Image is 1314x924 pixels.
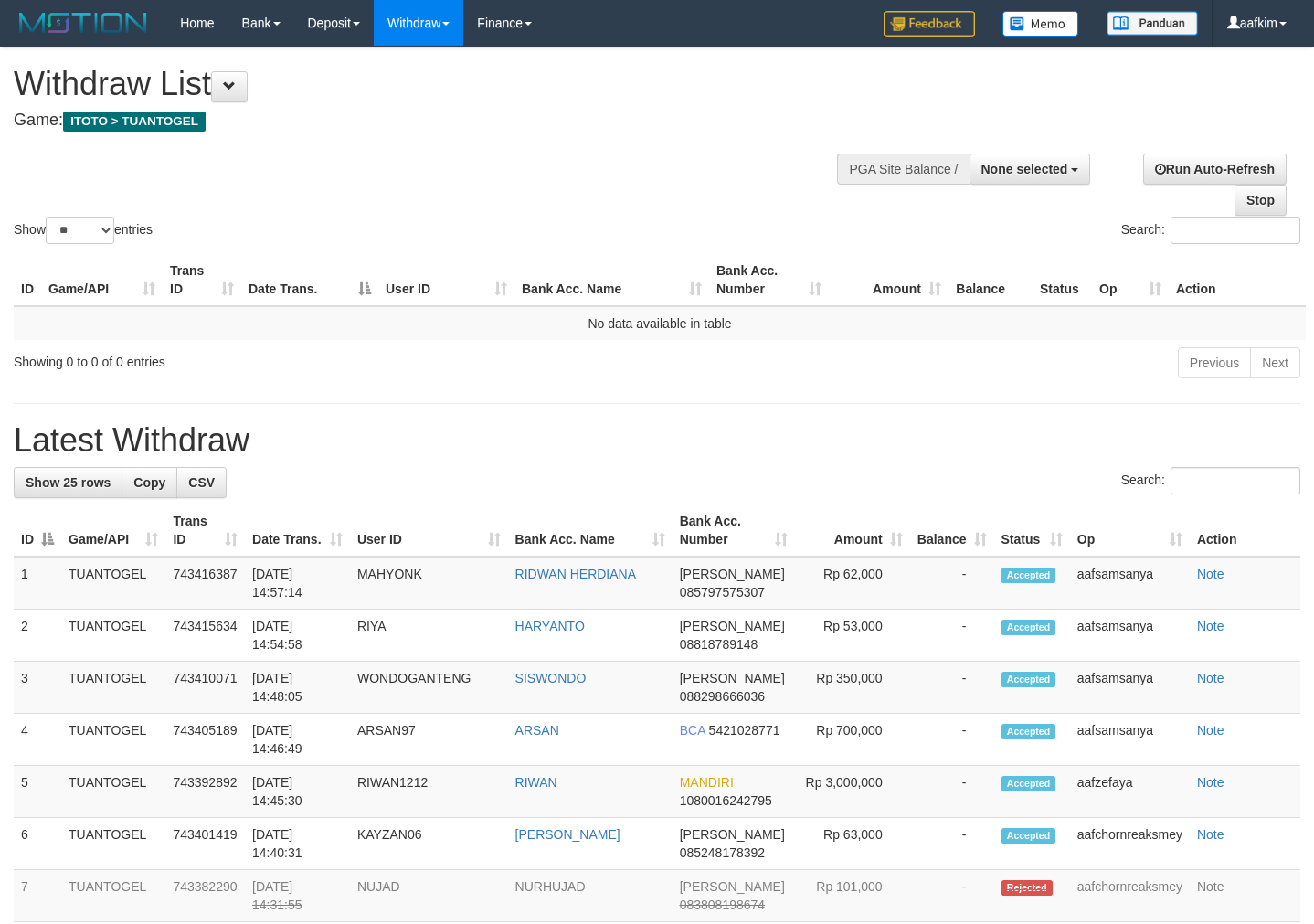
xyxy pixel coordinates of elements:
[680,793,772,808] span: Copy 1080016242795 to clipboard
[680,619,785,633] span: [PERSON_NAME]
[795,766,909,818] td: Rp 3,000,000
[14,504,61,557] th: ID: activate to sort column descending
[884,11,975,37] img: Feedback.jpg
[165,557,245,610] td: 743416387
[515,775,557,790] a: RIWAN
[245,557,350,610] td: [DATE] 14:57:14
[61,714,165,766] td: TUANTOGEL
[245,662,350,714] td: [DATE] 14:48:05
[245,610,350,662] td: [DATE] 14:54:58
[680,879,785,894] span: [PERSON_NAME]
[709,254,829,306] th: Bank Acc. Number: activate to sort column ascending
[61,662,165,714] td: TUANTOGEL
[14,306,1306,340] td: No data available in table
[1190,504,1300,557] th: Action
[350,818,508,870] td: KAYZAN06
[14,714,61,766] td: 4
[1070,557,1190,610] td: aafsamsanya
[188,475,215,490] span: CSV
[1033,254,1092,306] th: Status
[165,504,245,557] th: Trans ID: activate to sort column ascending
[795,870,909,922] td: Rp 101,000
[910,610,994,662] td: -
[245,818,350,870] td: [DATE] 14:40:31
[795,504,909,557] th: Amount: activate to sort column ascending
[515,619,585,633] a: HARYANTO
[795,610,909,662] td: Rp 53,000
[350,662,508,714] td: WONDOGANTENG
[1235,185,1287,216] a: Stop
[14,818,61,870] td: 6
[350,766,508,818] td: RIWAN1212
[515,827,620,842] a: [PERSON_NAME]
[63,112,206,132] span: ITOTO > TUANTOGEL
[1197,671,1224,685] a: Note
[1197,879,1224,894] a: Note
[14,662,61,714] td: 3
[245,714,350,766] td: [DATE] 14:46:49
[14,610,61,662] td: 2
[1121,217,1300,244] label: Search:
[165,610,245,662] td: 743415634
[14,766,61,818] td: 5
[350,870,508,922] td: NUJAD
[1001,724,1056,739] span: Accepted
[837,154,969,185] div: PGA Site Balance /
[910,504,994,557] th: Balance: activate to sort column ascending
[61,766,165,818] td: TUANTOGEL
[241,254,378,306] th: Date Trans.: activate to sort column descending
[680,567,785,581] span: [PERSON_NAME]
[1001,620,1056,635] span: Accepted
[1001,672,1056,687] span: Accepted
[61,870,165,922] td: TUANTOGEL
[515,723,559,738] a: ARSAN
[1070,818,1190,870] td: aafchornreaksmey
[829,254,948,306] th: Amount: activate to sort column ascending
[1070,504,1190,557] th: Op: activate to sort column ascending
[350,504,508,557] th: User ID: activate to sort column ascending
[1070,610,1190,662] td: aafsamsanya
[1197,723,1224,738] a: Note
[910,557,994,610] td: -
[910,818,994,870] td: -
[1070,766,1190,818] td: aafzefaya
[14,557,61,610] td: 1
[515,879,586,894] a: NURHUJAD
[1070,870,1190,922] td: aafchornreaksmey
[165,766,245,818] td: 743392892
[795,714,909,766] td: Rp 700,000
[14,9,153,37] img: MOTION_logo.png
[1197,619,1224,633] a: Note
[680,637,758,652] span: Copy 08818789148 to clipboard
[1197,827,1224,842] a: Note
[910,766,994,818] td: -
[14,254,41,306] th: ID
[133,475,165,490] span: Copy
[245,870,350,922] td: [DATE] 14:31:55
[46,217,114,244] select: Showentries
[994,504,1070,557] th: Status: activate to sort column ascending
[61,818,165,870] td: TUANTOGEL
[176,467,227,498] a: CSV
[350,714,508,766] td: ARSAN97
[14,66,858,102] h1: Withdraw List
[795,662,909,714] td: Rp 350,000
[515,671,587,685] a: SISWONDO
[26,475,111,490] span: Show 25 rows
[910,662,994,714] td: -
[970,154,1091,185] button: None selected
[1001,880,1053,896] span: Rejected
[14,422,1300,459] h1: Latest Withdraw
[1092,254,1169,306] th: Op: activate to sort column ascending
[61,504,165,557] th: Game/API: activate to sort column ascending
[1178,347,1251,378] a: Previous
[61,610,165,662] td: TUANTOGEL
[948,254,1033,306] th: Balance
[1002,11,1079,37] img: Button%20Memo.svg
[680,897,765,912] span: Copy 083808198674 to clipboard
[14,870,61,922] td: 7
[165,714,245,766] td: 743405189
[910,714,994,766] td: -
[350,610,508,662] td: RIYA
[514,254,709,306] th: Bank Acc. Name: activate to sort column ascending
